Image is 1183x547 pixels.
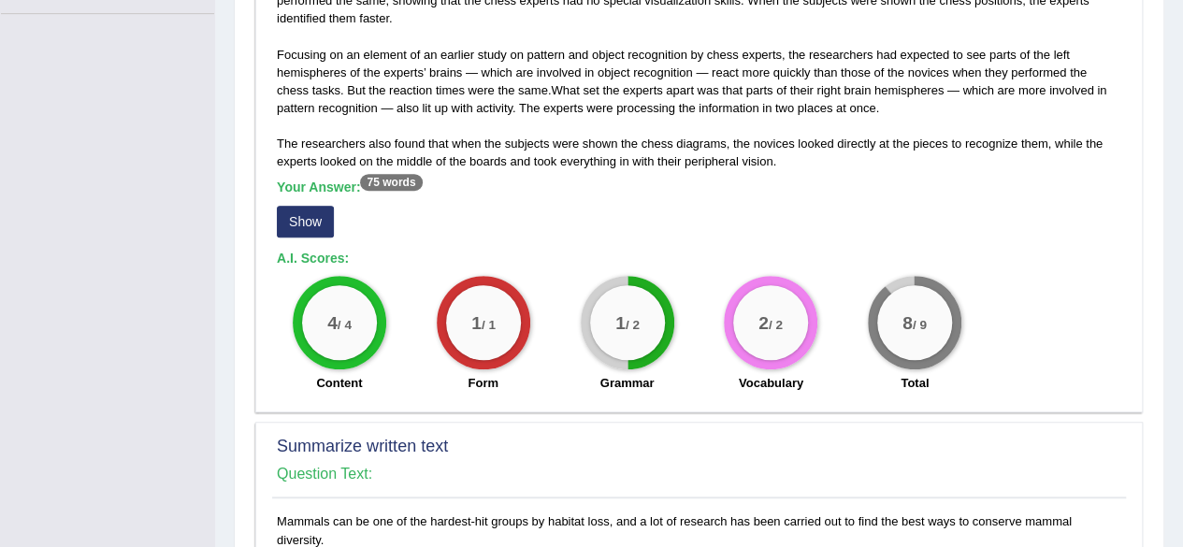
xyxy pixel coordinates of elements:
small: / 9 [913,317,927,331]
small: / 2 [769,317,783,331]
big: 1 [471,312,482,333]
small: / 2 [625,317,639,331]
label: Grammar [600,374,655,392]
label: Form [468,374,498,392]
label: Vocabulary [739,374,803,392]
b: A.I. Scores: [277,251,349,266]
label: Total [901,374,929,392]
button: Show [277,206,334,238]
small: / 4 [338,317,352,331]
big: 8 [902,312,913,333]
big: 4 [327,312,338,333]
label: Content [316,374,362,392]
sup: 75 words [360,174,422,191]
b: Your Answer: [277,180,423,194]
big: 2 [758,312,769,333]
small: / 1 [482,317,496,331]
h2: Summarize written text [277,438,1121,456]
big: 1 [615,312,626,333]
h4: Question Text: [277,466,1121,482]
